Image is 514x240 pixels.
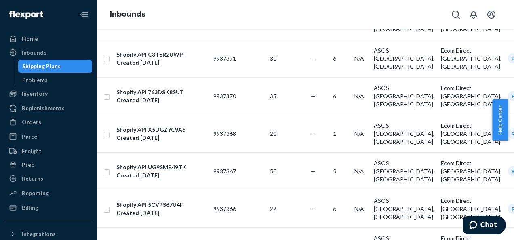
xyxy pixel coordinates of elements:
[374,93,434,107] span: [GEOGRAPHIC_DATA], [GEOGRAPHIC_DATA]
[441,197,501,205] div: Ecom Direct
[441,122,501,130] div: Ecom Direct
[333,130,336,137] span: 1
[270,168,276,175] span: 50
[374,205,434,220] span: [GEOGRAPHIC_DATA], [GEOGRAPHIC_DATA]
[18,60,93,73] a: Shipping Plans
[448,6,464,23] button: Open Search Box
[210,190,239,227] td: 9937366
[116,209,207,217] div: Created [DATE]
[5,102,92,115] a: Replenishments
[5,116,92,128] a: Orders
[5,87,92,100] a: Inventory
[354,93,364,99] span: N/A
[374,55,434,70] span: [GEOGRAPHIC_DATA], [GEOGRAPHIC_DATA]
[5,158,92,171] a: Prep
[492,99,508,141] button: Help Center
[22,48,46,57] div: Inbounds
[466,6,482,23] button: Open notifications
[374,130,434,145] span: [GEOGRAPHIC_DATA], [GEOGRAPHIC_DATA]
[116,51,207,59] div: Shopify API C3T8R2UWPT
[116,88,207,96] div: Shopify API 763DSK8SUT
[22,62,61,70] div: Shipping Plans
[116,163,207,171] div: Shopify API UG9SMB49TK
[463,216,506,236] iframe: Opens a widget where you can chat to one of our agents
[374,17,434,32] span: [GEOGRAPHIC_DATA], [GEOGRAPHIC_DATA]
[311,93,316,99] span: —
[270,93,276,99] span: 35
[210,115,239,152] td: 9937368
[22,204,38,212] div: Billing
[22,76,48,84] div: Problems
[5,201,92,214] a: Billing
[210,77,239,115] td: 9937370
[116,134,207,142] div: Created [DATE]
[22,35,38,43] div: Home
[22,104,65,112] div: Replenishments
[441,17,501,32] span: [GEOGRAPHIC_DATA], [GEOGRAPHIC_DATA]
[270,205,276,212] span: 22
[116,201,207,209] div: Shopify API 5CVPS67U4F
[441,159,501,167] div: Ecom Direct
[441,93,501,107] span: [GEOGRAPHIC_DATA], [GEOGRAPHIC_DATA]
[483,6,499,23] button: Open account menu
[354,205,364,212] span: N/A
[103,3,152,26] ol: breadcrumbs
[116,96,207,104] div: Created [DATE]
[374,159,434,167] div: ASOS
[5,187,92,200] a: Reporting
[22,118,41,126] div: Orders
[311,55,316,62] span: —
[441,168,501,183] span: [GEOGRAPHIC_DATA], [GEOGRAPHIC_DATA]
[374,46,434,55] div: ASOS
[22,161,34,169] div: Prep
[333,93,336,99] span: 6
[270,55,276,62] span: 30
[354,130,364,137] span: N/A
[374,122,434,130] div: ASOS
[354,168,364,175] span: N/A
[311,130,316,137] span: —
[441,55,501,70] span: [GEOGRAPHIC_DATA], [GEOGRAPHIC_DATA]
[354,55,364,62] span: N/A
[22,147,42,155] div: Freight
[441,130,501,145] span: [GEOGRAPHIC_DATA], [GEOGRAPHIC_DATA]
[5,172,92,185] a: Returns
[441,205,501,220] span: [GEOGRAPHIC_DATA], [GEOGRAPHIC_DATA]
[210,40,239,77] td: 9937371
[9,11,43,19] img: Flexport logo
[333,168,336,175] span: 5
[441,46,501,55] div: Ecom Direct
[441,84,501,92] div: Ecom Direct
[5,130,92,143] a: Parcel
[22,189,49,197] div: Reporting
[5,145,92,158] a: Freight
[333,205,336,212] span: 6
[22,90,48,98] div: Inventory
[5,32,92,45] a: Home
[22,133,39,141] div: Parcel
[22,230,56,238] div: Integrations
[311,205,316,212] span: —
[270,130,276,137] span: 20
[374,168,434,183] span: [GEOGRAPHIC_DATA], [GEOGRAPHIC_DATA]
[210,152,239,190] td: 9937367
[374,84,434,92] div: ASOS
[76,6,92,23] button: Close Navigation
[116,59,207,67] div: Created [DATE]
[18,74,93,86] a: Problems
[116,126,207,134] div: Shopify API X5DGZYC9A5
[5,46,92,59] a: Inbounds
[110,10,145,19] a: Inbounds
[333,55,336,62] span: 6
[22,175,43,183] div: Returns
[374,197,434,205] div: ASOS
[116,171,207,179] div: Created [DATE]
[311,168,316,175] span: —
